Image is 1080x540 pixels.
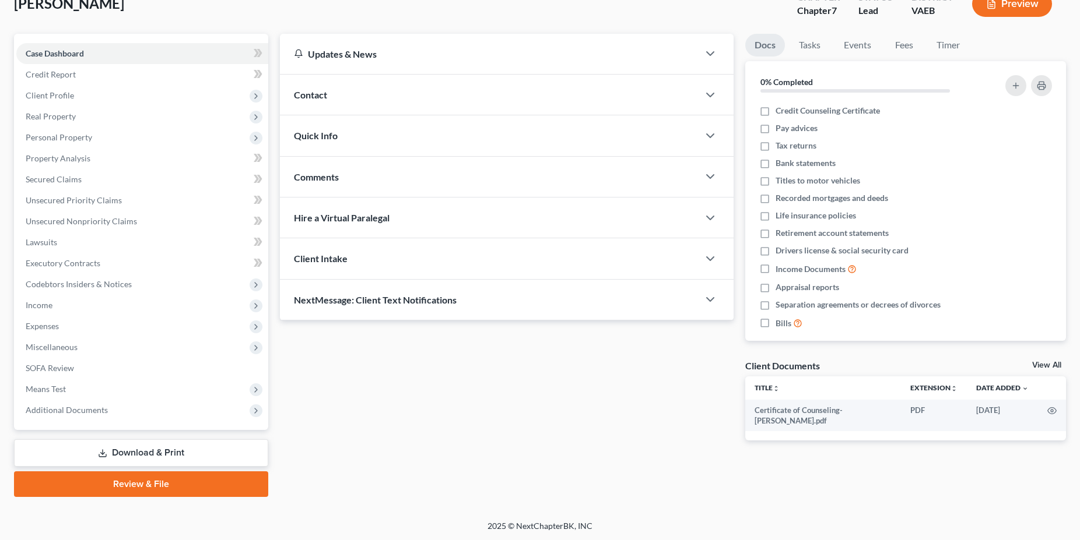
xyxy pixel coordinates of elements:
[16,253,268,274] a: Executory Contracts
[927,34,969,57] a: Timer
[776,175,860,186] span: Titles to motor vehicles
[911,4,953,17] div: VAEB
[26,405,108,415] span: Additional Documents
[776,299,941,310] span: Separation agreements or decrees of divorces
[26,321,59,331] span: Expenses
[26,132,92,142] span: Personal Property
[26,69,76,79] span: Credit Report
[16,232,268,253] a: Lawsuits
[26,216,137,226] span: Unsecured Nonpriority Claims
[26,258,100,268] span: Executory Contracts
[26,48,84,58] span: Case Dashboard
[26,111,76,121] span: Real Property
[294,89,327,100] span: Contact
[776,105,880,117] span: Credit Counseling Certificate
[901,400,967,432] td: PDF
[834,34,881,57] a: Events
[755,383,780,392] a: Titleunfold_more
[885,34,923,57] a: Fees
[16,148,268,169] a: Property Analysis
[776,245,909,256] span: Drivers license & social security card
[1022,385,1029,392] i: expand_more
[776,281,839,293] span: Appraisal reports
[294,130,338,141] span: Quick Info
[745,359,820,372] div: Client Documents
[294,48,685,60] div: Updates & News
[26,153,90,163] span: Property Analysis
[26,363,74,373] span: SOFA Review
[776,263,846,275] span: Income Documents
[294,171,339,182] span: Comments
[26,384,66,394] span: Means Test
[14,471,268,497] a: Review & File
[16,211,268,232] a: Unsecured Nonpriority Claims
[16,64,268,85] a: Credit Report
[773,385,780,392] i: unfold_more
[776,210,856,221] span: Life insurance policies
[951,385,958,392] i: unfold_more
[976,383,1029,392] a: Date Added expand_more
[776,192,888,204] span: Recorded mortgages and deeds
[760,77,813,87] strong: 0% Completed
[745,34,785,57] a: Docs
[858,4,893,17] div: Lead
[776,157,836,169] span: Bank statements
[26,279,132,289] span: Codebtors Insiders & Notices
[967,400,1038,432] td: [DATE]
[790,34,830,57] a: Tasks
[16,190,268,211] a: Unsecured Priority Claims
[776,317,791,329] span: Bills
[776,140,816,151] span: Tax returns
[26,342,78,352] span: Miscellaneous
[797,4,840,17] div: Chapter
[14,439,268,467] a: Download & Print
[26,300,52,310] span: Income
[1032,361,1061,369] a: View All
[26,237,57,247] span: Lawsuits
[745,400,901,432] td: Certificate of Counseling-[PERSON_NAME].pdf
[910,383,958,392] a: Extensionunfold_more
[776,227,889,239] span: Retirement account statements
[776,122,818,134] span: Pay advices
[26,90,74,100] span: Client Profile
[26,174,82,184] span: Secured Claims
[16,358,268,379] a: SOFA Review
[294,212,390,223] span: Hire a Virtual Paralegal
[294,294,457,305] span: NextMessage: Client Text Notifications
[294,253,348,264] span: Client Intake
[26,195,122,205] span: Unsecured Priority Claims
[16,169,268,190] a: Secured Claims
[832,5,837,16] span: 7
[16,43,268,64] a: Case Dashboard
